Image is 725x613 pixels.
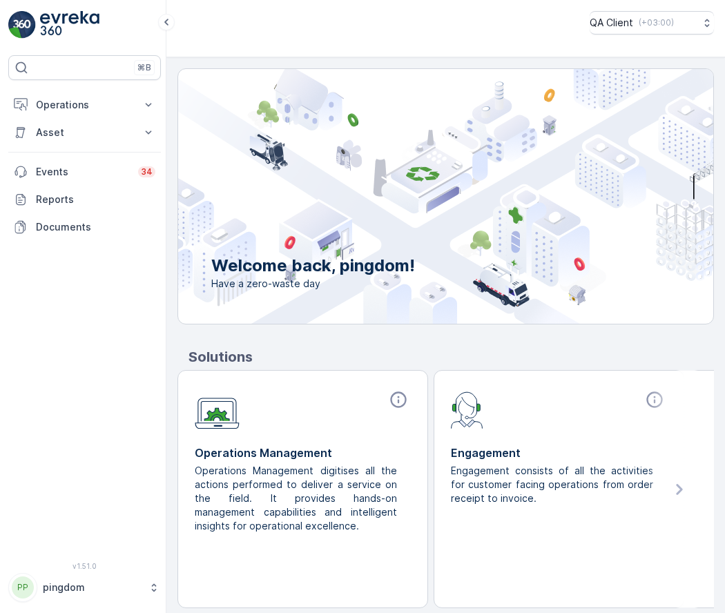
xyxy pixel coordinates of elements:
p: Operations Management digitises all the actions performed to deliver a service on the field. It p... [195,464,400,533]
p: pingdom [43,581,142,594]
button: PPpingdom [8,573,161,602]
button: Operations [8,91,161,119]
img: module-icon [195,390,240,429]
p: 34 [141,166,153,177]
p: Asset [36,126,133,139]
p: Solutions [188,347,714,367]
p: Reports [36,193,155,206]
a: Events34 [8,158,161,186]
p: ( +03:00 ) [639,17,674,28]
p: Events [36,165,130,179]
img: city illustration [116,69,713,324]
a: Documents [8,213,161,241]
p: ⌘B [137,62,151,73]
p: Operations Management [195,445,411,461]
p: Documents [36,220,155,234]
div: PP [12,576,34,599]
p: Engagement [451,445,667,461]
p: Welcome back, pingdom! [211,255,415,277]
span: Have a zero-waste day [211,277,415,291]
button: QA Client(+03:00) [590,11,714,35]
img: module-icon [451,390,483,429]
p: QA Client [590,16,633,30]
a: Reports [8,186,161,213]
p: Engagement consists of all the activities for customer facing operations from order receipt to in... [451,464,656,505]
button: Asset [8,119,161,146]
span: v 1.51.0 [8,562,161,570]
p: Operations [36,98,133,112]
img: logo [8,11,36,39]
img: logo_light-DOdMpM7g.png [40,11,99,39]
